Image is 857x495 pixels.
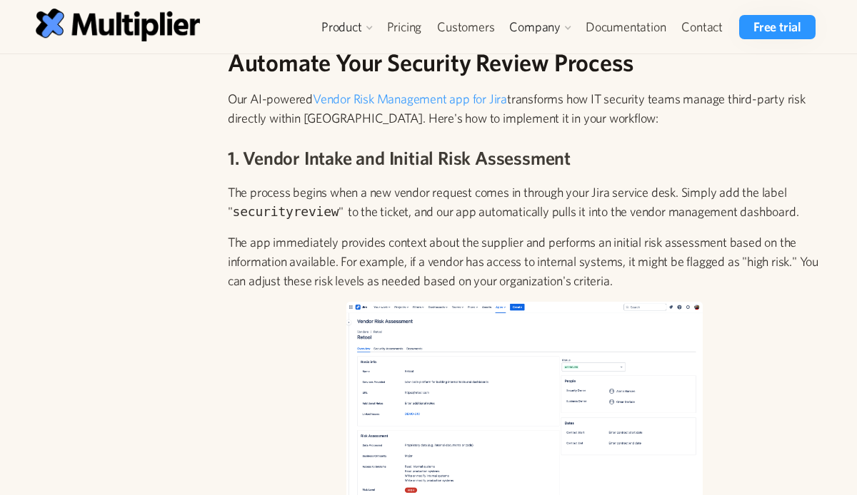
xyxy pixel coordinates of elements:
[228,183,821,221] p: The process begins when a new vendor request comes in through your Jira service desk. Simply add ...
[228,233,821,290] p: The app immediately provides context about the supplier and performs an initial risk assessment b...
[429,15,502,39] a: Customers
[321,19,362,36] div: Product
[228,89,821,128] p: Our AI-powered transforms how IT security teams manage third-party risk directly within [GEOGRAPH...
[233,204,339,219] code: securityreview
[673,15,731,39] a: Contact
[314,15,379,39] div: Product
[379,15,430,39] a: Pricing
[502,15,578,39] div: Company
[739,15,816,39] a: Free trial
[509,19,561,36] div: Company
[228,145,821,170] h3: 1. Vendor Intake and Initial Risk Assessment
[313,91,507,106] a: Vendor Risk Management app for Jira
[578,15,673,39] a: Documentation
